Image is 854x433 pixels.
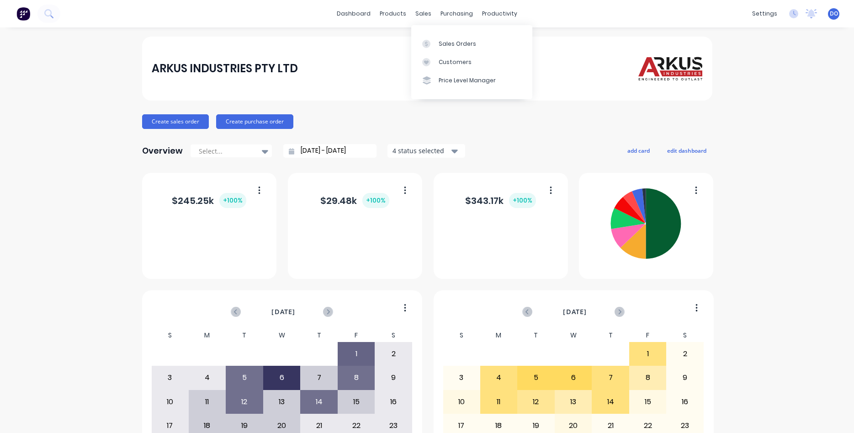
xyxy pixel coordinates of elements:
div: S [443,329,480,342]
a: Sales Orders [411,34,532,53]
div: 13 [555,390,592,413]
div: settings [748,7,782,21]
div: + 100 % [219,193,246,208]
div: 9 [667,366,703,389]
div: T [592,329,629,342]
div: productivity [477,7,522,21]
div: 5 [226,366,263,389]
div: M [189,329,226,342]
div: S [151,329,189,342]
div: 3 [443,366,480,389]
div: S [666,329,704,342]
div: 9 [375,366,412,389]
div: + 100 % [509,193,536,208]
div: F [338,329,375,342]
div: ARKUS INDUSTRIES PTY LTD [152,59,298,78]
div: 6 [264,366,300,389]
div: 2 [375,342,412,365]
div: 2 [667,342,703,365]
div: 12 [518,390,554,413]
a: Customers [411,53,532,71]
div: W [263,329,301,342]
div: Customers [439,58,472,66]
div: 16 [375,390,412,413]
div: W [555,329,592,342]
div: 4 [481,366,517,389]
div: 15 [630,390,666,413]
div: 10 [443,390,480,413]
a: Price Level Manager [411,71,532,90]
div: $ 29.48k [320,193,389,208]
div: 7 [592,366,629,389]
div: 4 status selected [393,146,450,155]
div: purchasing [436,7,477,21]
div: $ 245.25k [172,193,246,208]
button: Create sales order [142,114,209,129]
div: 8 [338,366,375,389]
div: T [300,329,338,342]
div: products [375,7,411,21]
div: T [517,329,555,342]
div: 11 [481,390,517,413]
div: 11 [189,390,226,413]
div: 3 [152,366,188,389]
div: 15 [338,390,375,413]
div: 7 [301,366,337,389]
div: 5 [518,366,554,389]
button: edit dashboard [661,144,712,156]
div: + 100 % [362,193,389,208]
button: add card [621,144,656,156]
div: T [226,329,263,342]
div: Price Level Manager [439,76,496,85]
div: Overview [142,142,183,160]
div: sales [411,7,436,21]
img: Factory [16,7,30,21]
div: M [480,329,518,342]
div: 8 [630,366,666,389]
span: [DATE] [271,307,295,317]
img: ARKUS INDUSTRIES PTY LTD [638,52,702,85]
div: 10 [152,390,188,413]
span: [DATE] [563,307,587,317]
div: 1 [630,342,666,365]
div: 16 [667,390,703,413]
div: 12 [226,390,263,413]
div: 14 [592,390,629,413]
button: Create purchase order [216,114,293,129]
button: 4 status selected [387,144,465,158]
div: Sales Orders [439,40,476,48]
div: F [629,329,667,342]
div: 4 [189,366,226,389]
div: $ 343.17k [465,193,536,208]
div: 14 [301,390,337,413]
div: 1 [338,342,375,365]
a: dashboard [332,7,375,21]
div: 13 [264,390,300,413]
span: DO [830,10,838,18]
div: S [375,329,412,342]
div: 6 [555,366,592,389]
